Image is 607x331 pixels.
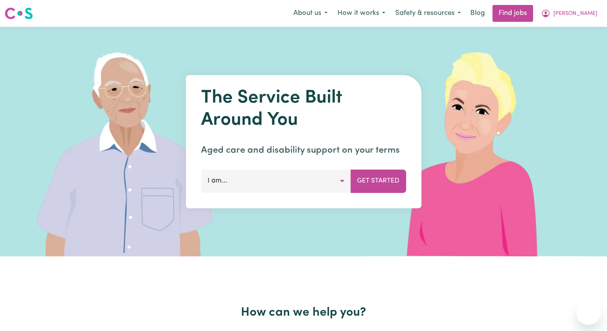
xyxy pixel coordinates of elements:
[5,7,33,20] img: Careseekers logo
[201,87,406,131] h1: The Service Built Around You
[350,170,406,192] button: Get Started
[390,5,466,21] button: Safety & resources
[553,10,597,18] span: [PERSON_NAME]
[492,5,533,22] a: Find jobs
[332,5,390,21] button: How it works
[5,5,33,22] a: Careseekers logo
[201,143,406,157] p: Aged care and disability support on your terms
[576,300,601,325] iframe: Button to launch messaging window
[56,305,552,320] h2: How can we help you?
[536,5,602,21] button: My Account
[201,170,351,192] button: I am...
[288,5,332,21] button: About us
[466,5,489,22] a: Blog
